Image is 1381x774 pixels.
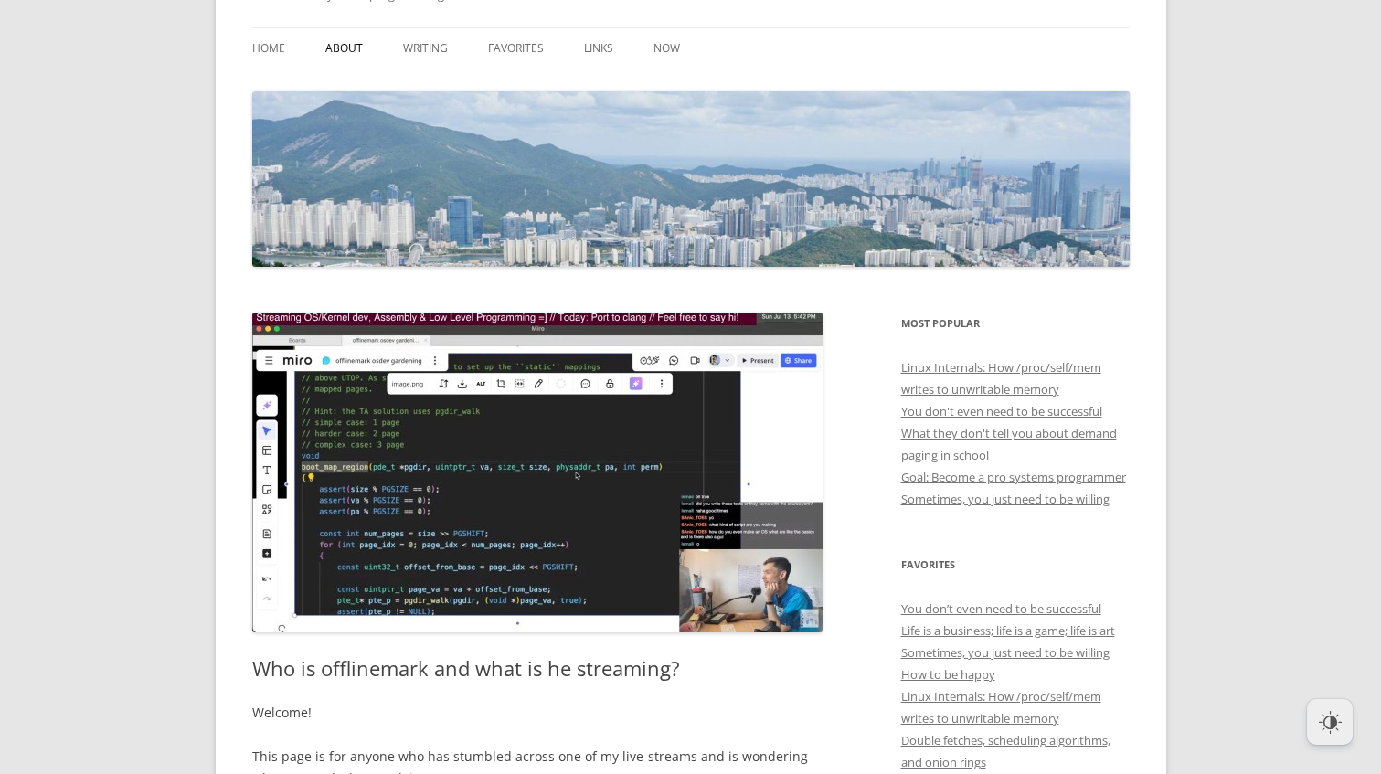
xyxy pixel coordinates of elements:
[901,359,1101,398] a: Linux Internals: How /proc/self/mem writes to unwritable memory
[901,491,1110,507] a: Sometimes, you just need to be willing
[584,28,613,69] a: Links
[901,644,1110,661] a: Sometimes, you just need to be willing
[252,91,1130,266] img: offlinemark
[653,28,680,69] a: Now
[488,28,544,69] a: Favorites
[901,313,1130,334] h3: Most Popular
[901,469,1126,485] a: Goal: Become a pro systems programmer
[901,688,1101,726] a: Linux Internals: How /proc/self/mem writes to unwritable memory
[901,403,1102,419] a: You don't even need to be successful
[325,28,363,69] a: About
[403,28,448,69] a: Writing
[901,425,1117,463] a: What they don't tell you about demand paging in school
[252,702,823,724] p: Welcome!
[901,622,1115,639] a: Life is a business; life is a game; life is art
[252,656,823,680] h1: Who is offlinemark and what is he streaming?
[901,600,1101,617] a: You don’t even need to be successful
[901,732,1110,770] a: Double fetches, scheduling algorithms, and onion rings
[252,28,285,69] a: Home
[901,666,995,683] a: How to be happy
[901,554,1130,576] h3: Favorites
